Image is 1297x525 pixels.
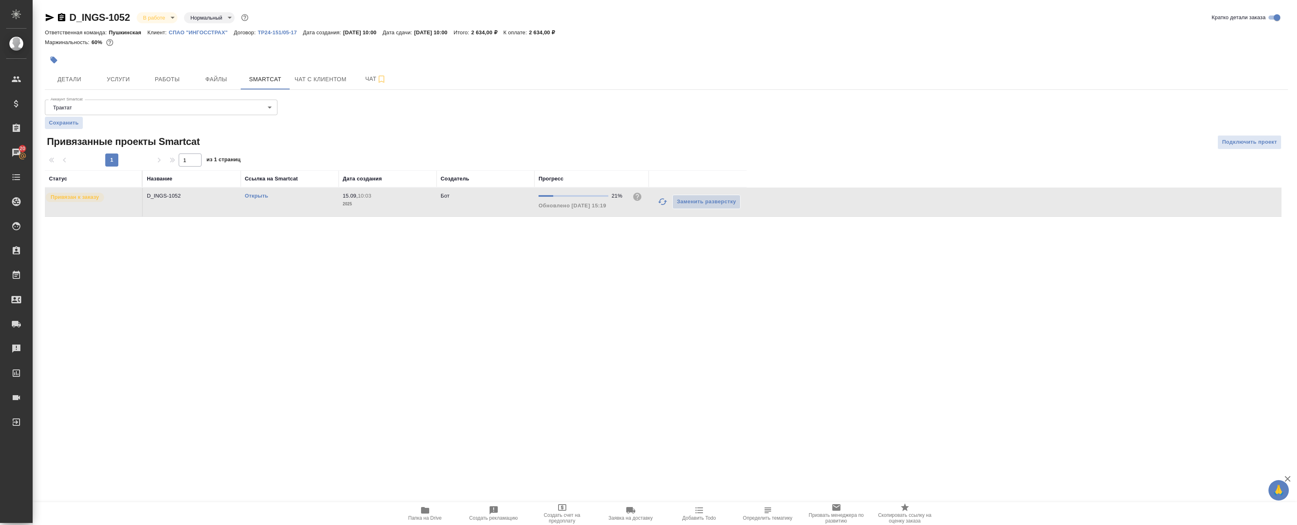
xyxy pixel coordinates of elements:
p: [DATE] 10:00 [343,29,383,36]
button: Призвать менеджера по развитию [802,502,871,525]
p: Бот [441,193,450,199]
span: Услуги [99,74,138,85]
span: Работы [148,74,187,85]
div: В работе [137,12,177,23]
span: Обновлено [DATE] 15:19 [539,202,606,209]
button: Подключить проект [1217,135,1281,149]
div: В работе [184,12,235,23]
p: Дата сдачи: [383,29,414,36]
button: Создать рекламацию [459,502,528,525]
div: Создатель [441,175,469,183]
a: Открыть [245,193,268,199]
p: Привязан к заказу [51,193,99,201]
span: Скопировать ссылку на оценку заказа [876,512,934,524]
button: 876.53 RUB; [104,37,115,48]
div: Трактат [45,100,277,115]
p: 60% [91,39,104,45]
button: Нормальный [188,14,225,21]
span: Папка на Drive [408,515,442,521]
p: Ответственная команда: [45,29,109,36]
a: СПАО "ИНГОССТРАХ" [169,29,234,36]
span: Детали [50,74,89,85]
p: Договор: [234,29,258,36]
span: Определить тематику [743,515,792,521]
div: Название [147,175,172,183]
button: Заявка на доставку [596,502,665,525]
button: Добавить Todo [665,502,734,525]
a: ТР24-151/05-17 [258,29,303,36]
button: Обновить прогресс [653,192,672,211]
span: Smartcat [246,74,285,85]
button: 🙏 [1268,480,1289,501]
button: Доп статусы указывают на важность/срочность заказа [239,12,250,23]
div: Прогресс [539,175,563,183]
span: Создать счет на предоплату [533,512,592,524]
span: 20 [15,145,30,153]
button: Сохранить [45,117,83,129]
p: 15.09, [343,193,358,199]
p: К оплате: [503,29,529,36]
button: Добавить тэг [45,51,63,69]
svg: Подписаться [377,74,386,84]
button: Скопировать ссылку [57,13,67,22]
span: Подключить проект [1222,138,1277,147]
span: Заменить разверстку [677,197,736,207]
button: Определить тематику [734,502,802,525]
button: Трактат [51,104,74,111]
span: из 1 страниц [206,155,241,167]
span: Кратко детали заказа [1212,13,1266,22]
div: Ссылка на Smartcat [245,175,298,183]
button: Скопировать ссылку для ЯМессенджера [45,13,55,22]
span: Сохранить [49,119,79,127]
p: D_INGS-1052 [147,192,237,200]
p: Пушкинская [109,29,148,36]
a: 20 [2,142,31,163]
span: Чат с клиентом [295,74,346,85]
span: Призвать менеджера по развитию [807,512,866,524]
span: 🙏 [1272,482,1286,499]
span: Заявка на доставку [608,515,652,521]
p: Итого: [454,29,471,36]
button: Заменить разверстку [672,195,741,209]
div: Дата создания [343,175,382,183]
button: Папка на Drive [391,502,459,525]
p: 2 634,00 ₽ [471,29,503,36]
p: 2025 [343,200,432,208]
p: Клиент: [147,29,168,36]
p: Маржинальность: [45,39,91,45]
div: 21% [612,192,626,200]
span: Чат [356,74,395,84]
button: Скопировать ссылку на оценку заказа [871,502,939,525]
span: Добавить Todo [682,515,716,521]
span: Привязанные проекты Smartcat [45,135,200,148]
button: Создать счет на предоплату [528,502,596,525]
a: D_INGS-1052 [69,12,130,23]
button: В работе [141,14,168,21]
p: Дата создания: [303,29,343,36]
p: 10:03 [358,193,371,199]
p: [DATE] 10:00 [414,29,454,36]
span: Файлы [197,74,236,85]
p: 2 634,00 ₽ [529,29,561,36]
div: Статус [49,175,67,183]
span: Создать рекламацию [469,515,518,521]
